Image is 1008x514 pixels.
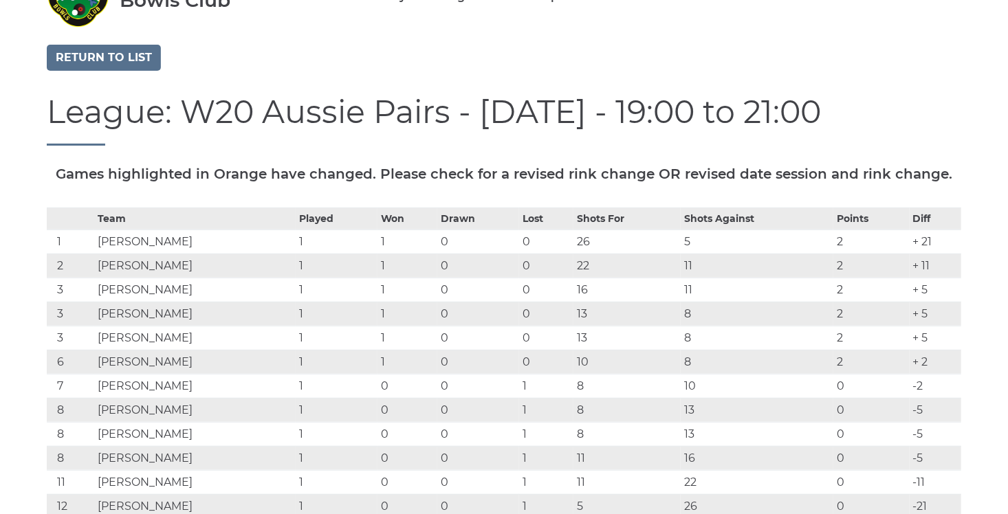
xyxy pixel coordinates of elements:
[681,302,833,326] td: 8
[910,350,961,374] td: + 2
[437,278,519,302] td: 0
[296,470,377,494] td: 1
[833,422,910,446] td: 0
[437,398,519,422] td: 0
[437,326,519,350] td: 0
[833,230,910,254] td: 2
[377,230,437,254] td: 1
[573,350,681,374] td: 10
[296,326,377,350] td: 1
[437,230,519,254] td: 0
[681,422,833,446] td: 13
[296,374,377,398] td: 1
[94,254,296,278] td: [PERSON_NAME]
[296,350,377,374] td: 1
[519,230,573,254] td: 0
[681,470,833,494] td: 22
[681,398,833,422] td: 13
[573,398,681,422] td: 8
[94,374,296,398] td: [PERSON_NAME]
[910,470,961,494] td: -11
[47,166,961,181] h5: Games highlighted in Orange have changed. Please check for a revised rink change OR revised date ...
[94,326,296,350] td: [PERSON_NAME]
[519,398,573,422] td: 1
[437,208,519,230] th: Drawn
[47,45,161,71] a: Return to list
[377,350,437,374] td: 1
[681,374,833,398] td: 10
[437,422,519,446] td: 0
[681,350,833,374] td: 8
[377,398,437,422] td: 0
[437,374,519,398] td: 0
[94,230,296,254] td: [PERSON_NAME]
[296,208,377,230] th: Played
[519,302,573,326] td: 0
[94,302,296,326] td: [PERSON_NAME]
[296,446,377,470] td: 1
[910,374,961,398] td: -2
[437,254,519,278] td: 0
[47,326,94,350] td: 3
[573,422,681,446] td: 8
[833,470,910,494] td: 0
[437,470,519,494] td: 0
[377,254,437,278] td: 1
[94,422,296,446] td: [PERSON_NAME]
[833,446,910,470] td: 0
[437,350,519,374] td: 0
[519,254,573,278] td: 0
[47,422,94,446] td: 8
[377,470,437,494] td: 0
[377,374,437,398] td: 0
[681,208,833,230] th: Shots Against
[296,302,377,326] td: 1
[910,422,961,446] td: -5
[296,422,377,446] td: 1
[47,470,94,494] td: 11
[681,230,833,254] td: 5
[573,278,681,302] td: 16
[519,326,573,350] td: 0
[94,350,296,374] td: [PERSON_NAME]
[910,326,961,350] td: + 5
[910,230,961,254] td: + 21
[47,254,94,278] td: 2
[519,470,573,494] td: 1
[377,278,437,302] td: 1
[94,398,296,422] td: [PERSON_NAME]
[833,398,910,422] td: 0
[437,446,519,470] td: 0
[573,302,681,326] td: 13
[377,208,437,230] th: Won
[681,278,833,302] td: 11
[910,398,961,422] td: -5
[94,470,296,494] td: [PERSON_NAME]
[833,254,910,278] td: 2
[377,326,437,350] td: 1
[833,278,910,302] td: 2
[833,302,910,326] td: 2
[94,446,296,470] td: [PERSON_NAME]
[519,422,573,446] td: 1
[681,446,833,470] td: 16
[833,374,910,398] td: 0
[377,422,437,446] td: 0
[47,398,94,422] td: 8
[377,302,437,326] td: 1
[47,350,94,374] td: 6
[94,208,296,230] th: Team
[296,398,377,422] td: 1
[573,446,681,470] td: 11
[519,278,573,302] td: 0
[47,302,94,326] td: 3
[47,374,94,398] td: 7
[573,208,681,230] th: Shots For
[573,230,681,254] td: 26
[437,302,519,326] td: 0
[833,350,910,374] td: 2
[573,326,681,350] td: 13
[910,278,961,302] td: + 5
[47,230,94,254] td: 1
[910,302,961,326] td: + 5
